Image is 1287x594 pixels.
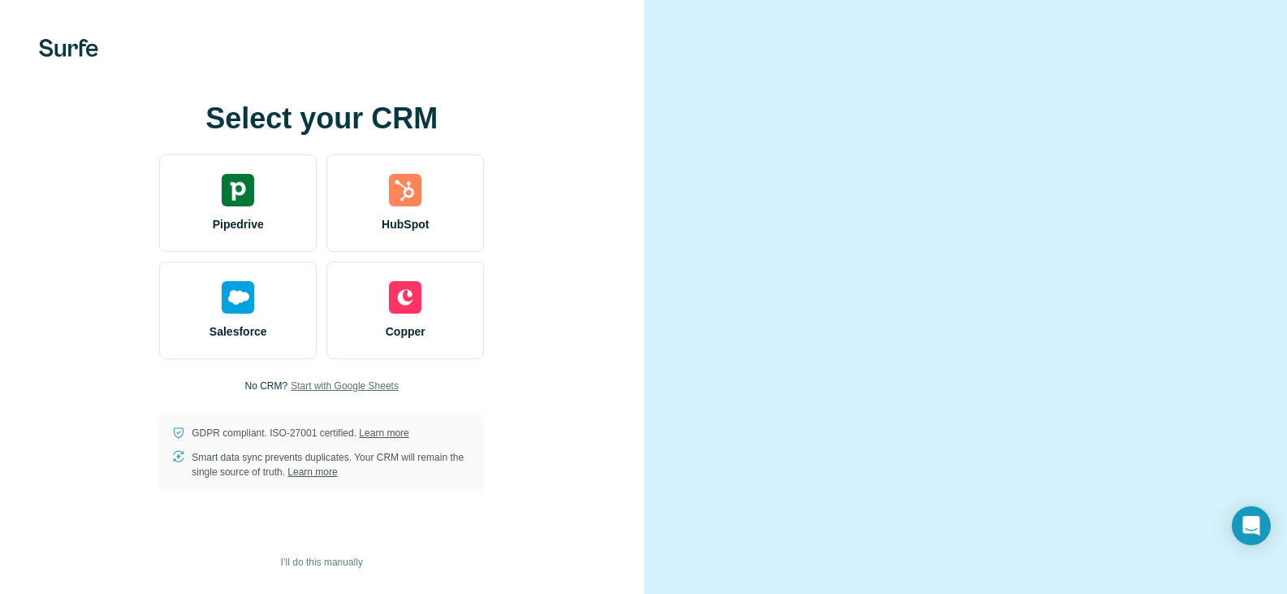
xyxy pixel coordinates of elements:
[389,174,421,206] img: hubspot's logo
[159,102,484,135] h1: Select your CRM
[1232,506,1271,545] div: Open Intercom Messenger
[359,427,408,439] a: Learn more
[281,555,363,570] span: I’ll do this manually
[291,379,399,393] button: Start with Google Sheets
[192,426,408,440] p: GDPR compliant. ISO-27001 certified.
[386,323,425,340] span: Copper
[270,550,374,574] button: I’ll do this manually
[382,216,429,232] span: HubSpot
[245,379,288,393] p: No CRM?
[192,450,471,479] p: Smart data sync prevents duplicates. Your CRM will remain the single source of truth.
[213,216,264,232] span: Pipedrive
[222,174,254,206] img: pipedrive's logo
[389,281,421,314] img: copper's logo
[209,323,267,340] span: Salesforce
[39,39,98,57] img: Surfe's logo
[287,466,337,478] a: Learn more
[222,281,254,314] img: salesforce's logo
